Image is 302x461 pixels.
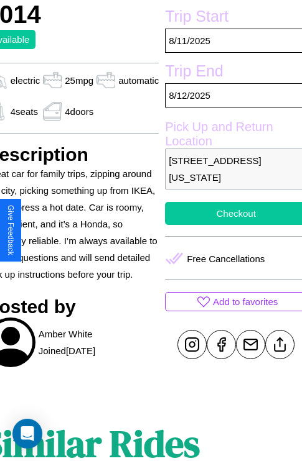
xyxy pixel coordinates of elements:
[40,71,65,89] img: gas
[118,72,159,89] p: automatic
[213,293,278,310] p: Add to favorites
[187,250,265,267] p: Free Cancellations
[11,103,38,120] p: 4 seats
[40,102,65,121] img: gas
[12,419,42,449] div: Open Intercom Messenger
[11,72,40,89] p: electric
[39,342,95,359] p: Joined [DATE]
[65,103,93,120] p: 4 doors
[65,72,93,89] p: 25 mpg
[6,205,15,255] div: Give Feedback
[93,71,118,89] img: gas
[39,326,93,342] p: Amber White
